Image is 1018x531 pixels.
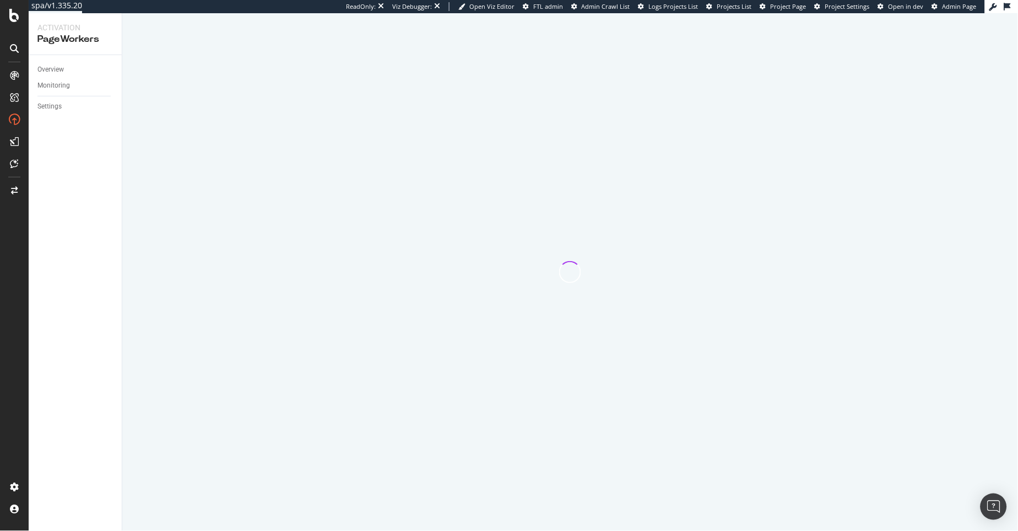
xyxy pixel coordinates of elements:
div: PageWorkers [37,33,113,46]
span: Admin Crawl List [582,2,630,10]
a: Projects List [707,2,752,11]
a: Settings [37,101,114,112]
a: Admin Crawl List [571,2,630,11]
span: Open in dev [889,2,924,10]
div: Overview [37,64,64,75]
a: Project Page [760,2,806,11]
div: ReadOnly: [346,2,376,11]
span: FTL admin [533,2,563,10]
span: Admin Page [943,2,977,10]
div: Activation [37,22,113,33]
span: Logs Projects List [649,2,698,10]
span: Project Settings [825,2,870,10]
div: Settings [37,101,62,112]
a: Open Viz Editor [458,2,515,11]
a: Overview [37,64,114,75]
div: Viz Debugger: [392,2,432,11]
span: Open Viz Editor [469,2,515,10]
a: Project Settings [815,2,870,11]
div: Open Intercom Messenger [981,494,1007,520]
a: Logs Projects List [638,2,698,11]
a: Open in dev [878,2,924,11]
div: Monitoring [37,80,70,91]
a: Admin Page [932,2,977,11]
a: FTL admin [523,2,563,11]
span: Project Page [771,2,806,10]
span: Projects List [717,2,752,10]
a: Monitoring [37,80,114,91]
